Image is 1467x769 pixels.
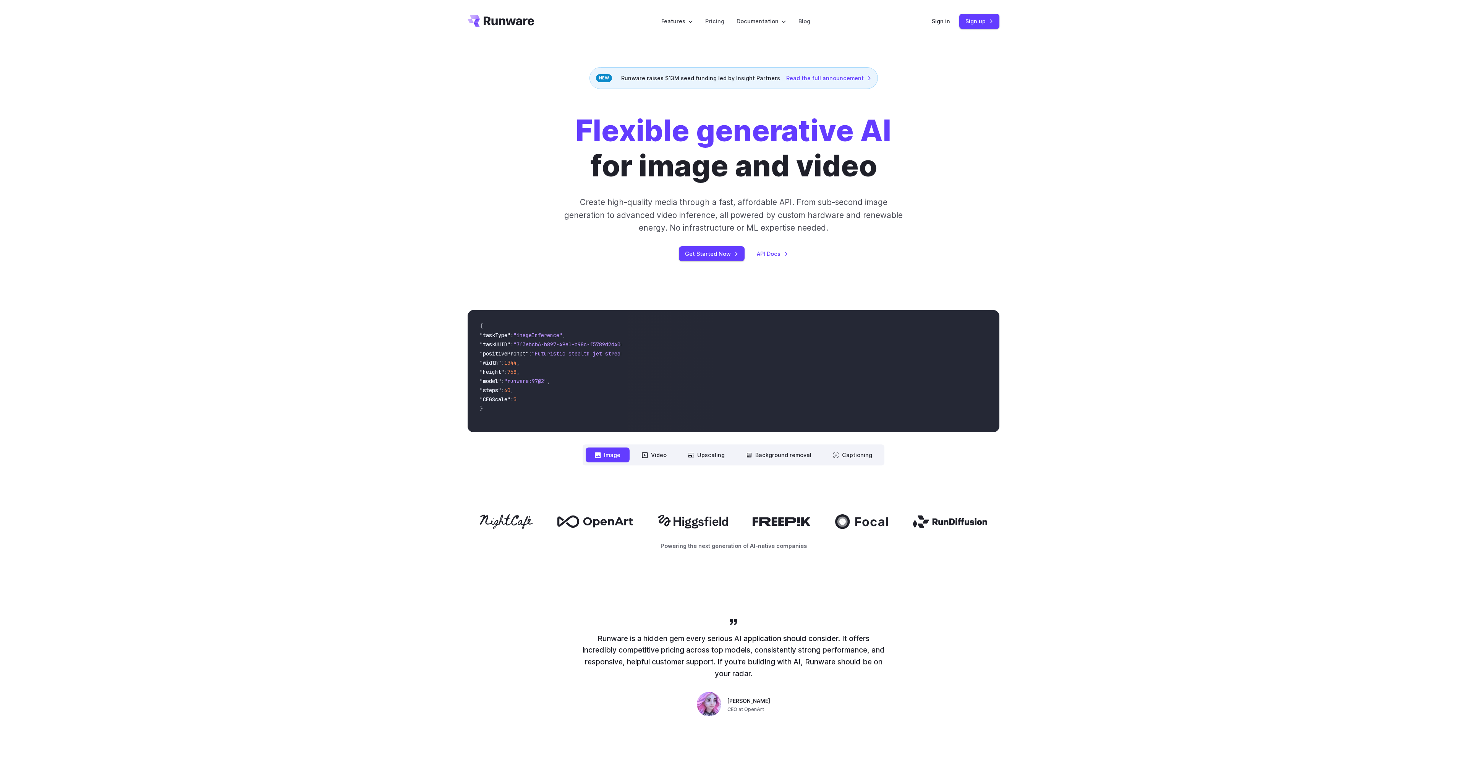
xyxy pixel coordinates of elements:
a: Read the full announcement [786,74,871,82]
button: Video [633,448,676,462]
span: "steps" [480,387,501,394]
label: Documentation [737,17,786,26]
span: { [480,323,483,330]
span: : [501,378,504,384]
span: , [562,332,565,339]
span: "7f3ebcb6-b897-49e1-b98c-f5789d2d40d7" [513,341,630,348]
span: } [480,405,483,412]
a: API Docs [757,249,788,258]
span: , [517,368,520,375]
span: 40 [504,387,510,394]
a: Get Started Now [679,246,745,261]
a: Pricing [705,17,724,26]
span: "height" [480,368,504,375]
span: "model" [480,378,501,384]
span: : [510,396,513,403]
div: Runware raises $13M seed funding led by Insight Partners [589,67,878,89]
span: , [517,359,520,366]
span: CEO at OpenArt [727,706,764,713]
span: : [529,350,532,357]
button: Captioning [824,448,881,462]
span: : [510,341,513,348]
span: 768 [507,368,517,375]
a: Sign in [932,17,950,26]
strong: Flexible generative AI [576,113,891,149]
button: Image [586,448,630,462]
span: "taskUUID" [480,341,510,348]
span: : [501,359,504,366]
a: Go to / [468,15,534,27]
span: : [501,387,504,394]
span: , [510,387,513,394]
span: "CFGScale" [480,396,510,403]
p: Powering the next generation of AI-native companies [468,541,999,550]
button: Upscaling [679,448,734,462]
label: Features [661,17,693,26]
span: "runware:97@2" [504,378,547,384]
a: Sign up [959,14,999,29]
span: : [510,332,513,339]
span: : [504,368,507,375]
span: 1344 [504,359,517,366]
span: "Futuristic stealth jet streaking through a neon-lit cityscape with glowing purple exhaust" [532,350,810,357]
img: Person [697,692,721,716]
span: "positivePrompt" [480,350,529,357]
a: Blog [798,17,810,26]
span: "imageInference" [513,332,562,339]
span: , [547,378,550,384]
span: 5 [513,396,517,403]
button: Background removal [737,448,821,462]
span: [PERSON_NAME] [727,697,770,706]
span: "taskType" [480,332,510,339]
span: "width" [480,359,501,366]
p: Create high-quality media through a fast, affordable API. From sub-second image generation to adv... [563,196,904,234]
p: Runware is a hidden gem every serious AI application should consider. It offers incredibly compet... [581,633,886,680]
h1: for image and video [576,113,891,184]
